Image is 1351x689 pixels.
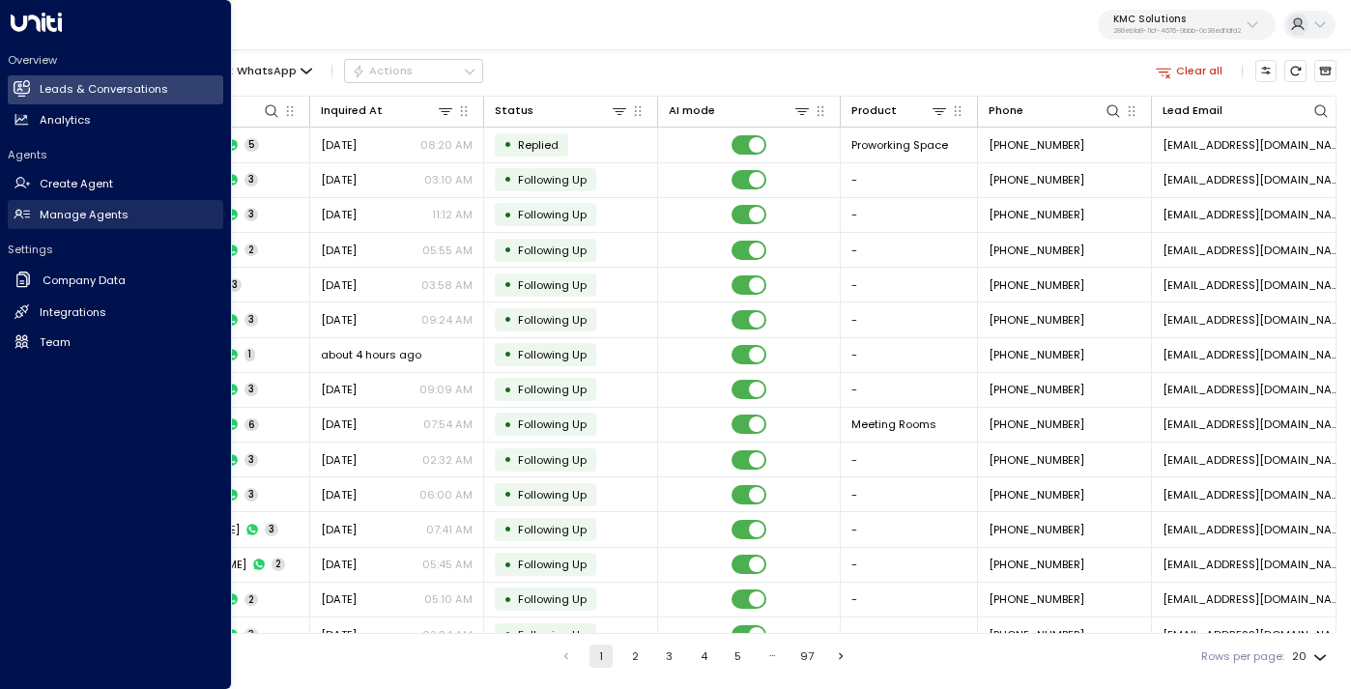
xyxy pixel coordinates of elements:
button: Go to page 4 [692,645,715,668]
span: Sep 01, 2025 [321,591,357,607]
span: +639569331321 [989,416,1084,432]
span: angelynlou@gmail.com [1163,312,1348,328]
div: Inquired At [321,101,454,120]
span: 2 [244,593,258,607]
a: Integrations [8,298,223,327]
span: Following Up [518,312,587,328]
td: - [841,268,978,301]
p: 02:34 AM [422,627,473,643]
p: 06:00 AM [419,487,473,502]
span: Aug 22, 2025 [321,137,357,153]
p: 05:45 AM [422,557,473,572]
button: Clear all [1149,60,1229,81]
div: Lead Email [1163,101,1330,120]
div: • [503,481,512,507]
h2: Overview [8,52,223,68]
span: +639626781108 [989,137,1084,153]
td: - [841,302,978,336]
span: Following Up [518,557,587,572]
span: Aug 21, 2025 [321,277,357,293]
span: +639161421804 [989,487,1084,502]
span: Aug 20, 2025 [321,207,357,222]
span: 1826ailenbulaklak@gmail.com [1163,627,1348,643]
span: dugeniacesar31@gmail.com [1163,172,1348,187]
td: - [841,338,978,372]
span: seizethegalaxy@gmail.com [1163,591,1348,607]
span: Following Up [518,207,587,222]
span: Following Up [518,382,587,397]
button: Actions [344,59,483,82]
a: Team [8,328,223,357]
div: Product [851,101,948,120]
div: • [503,552,512,578]
div: Button group with a nested menu [344,59,483,82]
span: Following Up [518,243,587,258]
div: AI mode [669,101,715,120]
p: 03:10 AM [424,172,473,187]
span: 3 [244,173,258,187]
div: Status [495,101,533,120]
span: 5 [244,138,259,152]
span: jessicapolo820@gmail.com [1163,347,1348,362]
span: Aug 22, 2025 [321,172,357,187]
div: Status [495,101,628,120]
p: 02:32 AM [422,452,473,468]
a: Create Agent [8,170,223,199]
td: - [841,548,978,582]
span: Following Up [518,347,587,362]
a: Company Data [8,265,223,297]
span: jamesalano30@gmail.com [1163,207,1348,222]
span: +639158430432 [989,382,1084,397]
p: 07:54 AM [423,416,473,432]
span: ephsbunda@gmail.com [1163,382,1348,397]
span: Following Up [518,277,587,293]
div: • [503,272,512,298]
span: 1 [244,348,255,361]
div: • [503,377,512,403]
div: … [761,645,784,668]
h2: Integrations [40,304,106,321]
button: Go to page 3 [658,645,681,668]
h2: Settings [8,242,223,257]
span: Following Up [518,452,587,468]
span: kevinmetrio1195@gmail.com [1163,416,1348,432]
td: - [841,512,978,546]
a: Leads & Conversations [8,75,223,104]
span: +639774236122 [989,591,1084,607]
span: Replied [518,137,559,153]
td: - [841,443,978,476]
td: - [841,233,978,267]
span: Aug 22, 2025 [321,382,357,397]
h2: Agents [8,147,223,162]
p: 03:58 AM [421,277,473,293]
span: 3 [244,208,258,221]
div: Actions [352,64,413,77]
td: - [841,163,978,197]
div: • [503,166,512,192]
span: Sep 03, 2025 [321,416,357,432]
span: 6 [244,418,259,432]
p: 288eb1a8-11cf-4676-9bbb-0c38edf1dfd2 [1113,27,1241,35]
span: 3 [244,313,258,327]
span: Channel: [179,60,319,81]
td: - [841,373,978,407]
span: +639635534409 [989,172,1084,187]
h2: Team [40,334,71,351]
div: • [503,131,512,158]
div: Product [851,101,897,120]
span: workwitheyze@gmail.com [1163,557,1348,572]
div: Inquired At [321,101,383,120]
span: +639995240871 [989,312,1084,328]
span: +639354276819 [989,277,1084,293]
nav: pagination navigation [554,645,854,668]
span: 3 [265,523,278,536]
p: 08:20 AM [420,137,473,153]
div: • [503,446,512,473]
button: Go to page 97 [795,645,819,668]
span: franklinpotoza@gmail.com [1163,243,1348,258]
span: judyreforma03@gmail.com [1163,137,1348,153]
td: - [841,583,978,617]
div: Lead Email [1163,101,1222,120]
span: 2 [244,244,258,257]
span: Following Up [518,591,587,607]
